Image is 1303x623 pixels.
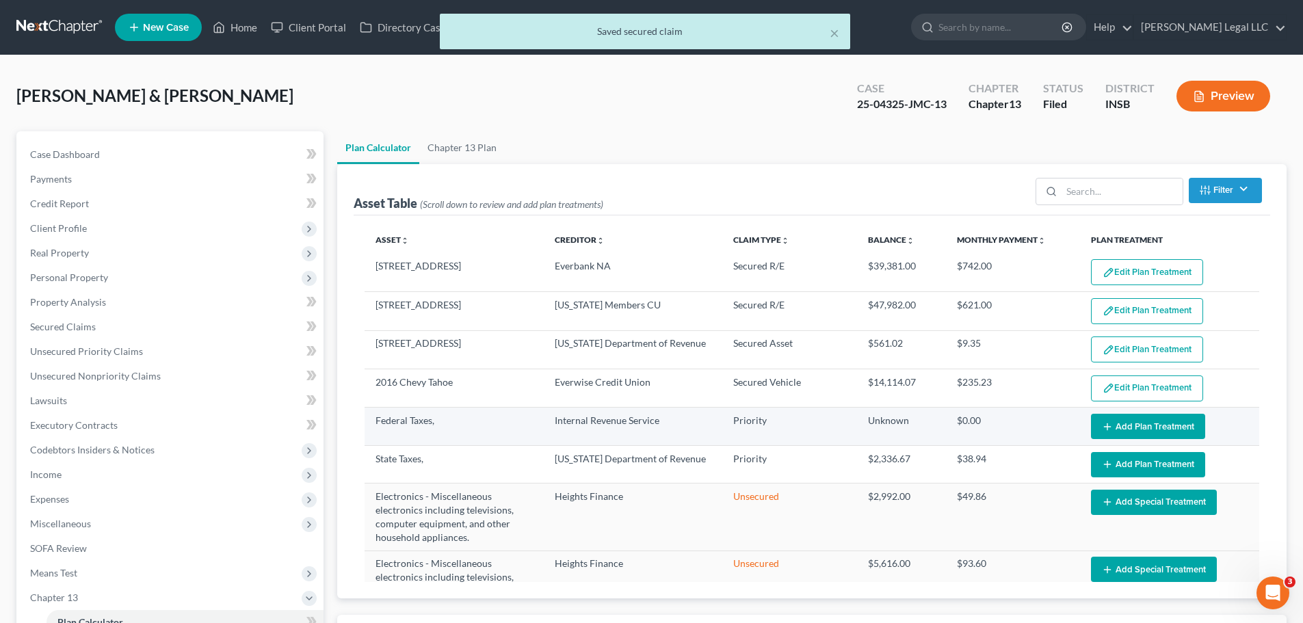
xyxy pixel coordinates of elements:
td: Secured Vehicle [722,369,856,408]
td: $235.23 [946,369,1080,408]
button: Filter [1189,178,1262,203]
button: Add Plan Treatment [1091,414,1205,439]
i: unfold_more [906,237,914,245]
a: Payments [19,167,324,191]
td: Unknown [857,408,947,445]
span: [PERSON_NAME] & [PERSON_NAME] [16,85,293,105]
td: $0.00 [946,408,1080,445]
div: Saved secured claim [451,25,839,38]
a: Lawsuits [19,388,324,413]
div: District [1105,81,1155,96]
td: $39,381.00 [857,254,947,292]
div: Filed [1043,96,1083,112]
button: Add Special Treatment [1091,557,1217,582]
td: $47,982.00 [857,292,947,330]
td: Internal Revenue Service [544,408,723,445]
td: Secured R/E [722,292,856,330]
a: Executory Contracts [19,413,324,438]
td: $621.00 [946,292,1080,330]
a: Plan Calculator [337,131,419,164]
a: SOFA Review [19,536,324,561]
td: $561.02 [857,330,947,369]
span: Payments [30,173,72,185]
i: unfold_more [401,237,409,245]
td: Heights Finance [544,483,723,551]
span: Lawsuits [30,395,67,406]
a: Assetunfold_more [376,235,409,245]
a: Case Dashboard [19,142,324,167]
span: Secured Claims [30,321,96,332]
button: × [830,25,839,41]
td: [US_STATE] Members CU [544,292,723,330]
span: Personal Property [30,271,108,283]
td: Unsecured [722,483,856,551]
iframe: Intercom live chat [1256,576,1289,609]
th: Plan Treatment [1080,226,1259,254]
td: $38.94 [946,445,1080,483]
div: Chapter [969,81,1021,96]
span: Executory Contracts [30,419,118,431]
td: Everbank NA [544,254,723,292]
td: Electronics - Miscellaneous electronics including televisions, computer equipment, and other hous... [365,551,544,618]
div: Status [1043,81,1083,96]
td: [STREET_ADDRESS] [365,292,544,330]
i: unfold_more [1038,237,1046,245]
span: Means Test [30,567,77,579]
span: Client Profile [30,222,87,234]
td: [US_STATE] Department of Revenue [544,330,723,369]
span: Miscellaneous [30,518,91,529]
button: Edit Plan Treatment [1091,298,1203,324]
td: $14,114.07 [857,369,947,408]
td: Heights Finance [544,551,723,618]
td: $742.00 [946,254,1080,292]
td: $49.86 [946,483,1080,551]
a: Creditorunfold_more [555,235,605,245]
a: Unsecured Nonpriority Claims [19,364,324,388]
span: Credit Report [30,198,89,209]
button: Edit Plan Treatment [1091,259,1203,285]
a: Chapter 13 Plan [419,131,505,164]
div: INSB [1105,96,1155,112]
span: SOFA Review [30,542,87,554]
span: Expenses [30,493,69,505]
td: Priority [722,408,856,445]
span: Unsecured Priority Claims [30,345,143,357]
td: Everwise Credit Union [544,369,723,408]
a: Claim Typeunfold_more [733,235,789,245]
span: Case Dashboard [30,148,100,160]
span: Property Analysis [30,296,106,308]
span: 3 [1285,576,1295,587]
img: edit-pencil-c1479a1de80d8dea1e2430c2f745a3c6a07e9d7aa2eeffe225670001d78357a8.svg [1103,344,1114,356]
span: Chapter 13 [30,592,78,603]
a: Balanceunfold_more [868,235,914,245]
span: Unsecured Nonpriority Claims [30,370,161,382]
div: 25-04325-JMC-13 [857,96,947,112]
td: $2,336.67 [857,445,947,483]
td: 2016 Chevy Tahoe [365,369,544,408]
td: Unsecured [722,551,856,618]
span: 13 [1009,97,1021,110]
button: Edit Plan Treatment [1091,375,1203,401]
td: $9.35 [946,330,1080,369]
img: edit-pencil-c1479a1de80d8dea1e2430c2f745a3c6a07e9d7aa2eeffe225670001d78357a8.svg [1103,305,1114,317]
td: $93.60 [946,551,1080,618]
td: Electronics - Miscellaneous electronics including televisions, computer equipment, and other hous... [365,483,544,551]
div: Chapter [969,96,1021,112]
a: Credit Report [19,191,324,216]
span: (Scroll down to review and add plan treatments) [420,198,603,210]
span: Codebtors Insiders & Notices [30,444,155,455]
span: Income [30,468,62,480]
i: unfold_more [781,237,789,245]
td: State Taxes, [365,445,544,483]
button: Edit Plan Treatment [1091,336,1203,362]
a: Property Analysis [19,290,324,315]
img: edit-pencil-c1479a1de80d8dea1e2430c2f745a3c6a07e9d7aa2eeffe225670001d78357a8.svg [1103,382,1114,394]
td: $2,992.00 [857,483,947,551]
span: Real Property [30,247,89,259]
button: Preview [1176,81,1270,111]
img: edit-pencil-c1479a1de80d8dea1e2430c2f745a3c6a07e9d7aa2eeffe225670001d78357a8.svg [1103,267,1114,278]
td: [US_STATE] Department of Revenue [544,445,723,483]
a: Secured Claims [19,315,324,339]
i: unfold_more [596,237,605,245]
div: Asset Table [354,195,603,211]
